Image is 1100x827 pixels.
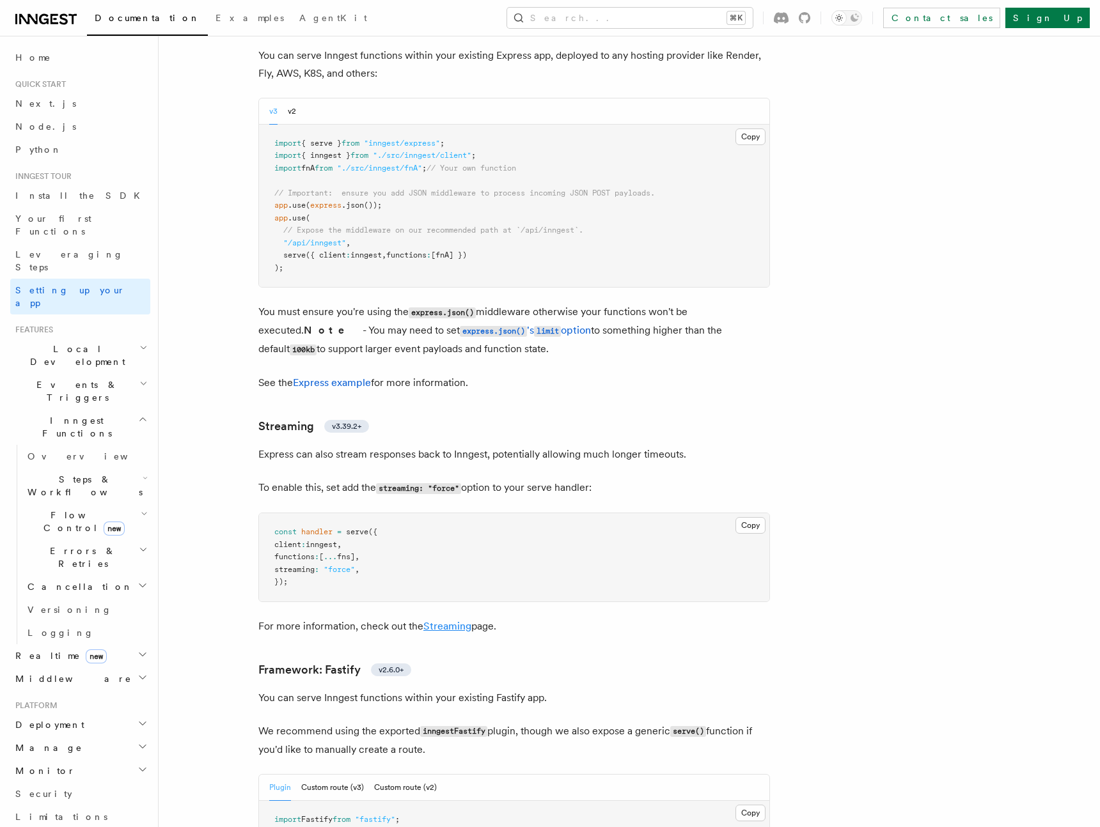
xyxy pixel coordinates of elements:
[288,98,296,125] button: v2
[346,251,350,259] span: :
[15,190,148,201] span: Install the SDK
[27,605,112,615] span: Versioning
[274,552,315,561] span: functions
[258,417,369,435] a: Streamingv3.39.2+
[422,164,427,173] span: ;
[379,665,404,675] span: v2.6.0+
[10,378,139,404] span: Events & Triggers
[15,51,51,64] span: Home
[883,8,1000,28] a: Contact sales
[376,483,461,494] code: streaming: "force"
[10,718,84,731] span: Deployment
[315,565,319,574] span: :
[315,164,333,173] span: from
[274,527,297,536] span: const
[507,8,753,28] button: Search...⌘K
[22,468,150,504] button: Steps & Workflows
[274,201,288,210] span: app
[15,789,72,799] span: Security
[292,4,375,35] a: AgentKit
[10,79,66,89] span: Quick start
[364,201,382,210] span: ());
[15,98,76,109] span: Next.js
[104,522,125,536] span: new
[1005,8,1090,28] a: Sign Up
[10,667,150,690] button: Middleware
[10,279,150,314] a: Setting up your app
[346,238,350,247] span: ,
[15,121,76,132] span: Node.js
[10,138,150,161] a: Python
[471,151,476,160] span: ;
[10,207,150,243] a: Your first Functions
[670,726,706,737] code: serve()
[15,249,123,272] span: Leveraging Steps
[374,775,437,801] button: Custom route (v2)
[299,13,367,23] span: AgentKit
[301,164,315,173] span: fnA
[274,213,288,222] span: app
[22,445,150,468] a: Overview
[10,325,53,335] span: Features
[10,713,150,736] button: Deployment
[274,151,301,160] span: import
[310,201,342,210] span: express
[10,46,150,69] a: Home
[735,517,766,534] button: Copy
[22,473,143,499] span: Steps & Workflows
[10,782,150,805] a: Security
[15,285,125,308] span: Setting up your app
[258,617,770,635] p: For more information, check out the page.
[534,326,561,337] code: limit
[364,139,440,148] span: "inngest/express"
[258,722,770,759] p: We recommend using the exported plugin, though we also expose a generic function if you'd like to...
[350,251,382,259] span: inngest
[735,805,766,821] button: Copy
[283,226,583,235] span: // Expose the middleware on our recommended path at `/api/inngest`.
[10,736,150,759] button: Manage
[319,552,324,561] span: [
[342,201,364,210] span: .json
[22,580,133,593] span: Cancellation
[355,552,359,561] span: ,
[395,815,400,824] span: ;
[274,139,301,148] span: import
[306,201,310,210] span: (
[10,373,150,409] button: Events & Triggers
[87,4,208,36] a: Documentation
[368,527,377,536] span: ({
[301,815,333,824] span: Fastify
[258,661,411,679] a: Framework: Fastifyv2.6.0+
[274,565,315,574] span: streaming
[315,552,319,561] span: :
[208,4,292,35] a: Examples
[324,565,355,574] span: "force"
[10,649,107,662] span: Realtime
[27,628,94,638] span: Logging
[288,213,306,222] span: .use
[409,307,476,318] code: express.json()
[10,115,150,138] a: Node.js
[735,128,766,145] button: Copy
[269,98,278,125] button: v3
[355,815,395,824] span: "fastify"
[10,672,132,685] span: Middleware
[373,151,471,160] span: "./src/inngest/client"
[15,213,91,236] span: Your first Functions
[10,644,150,667] button: Realtimenew
[10,759,150,782] button: Monitor
[337,552,355,561] span: fns]
[440,139,444,148] span: ;
[22,575,150,598] button: Cancellation
[420,726,487,737] code: inngestFastify
[15,144,62,155] span: Python
[10,700,58,711] span: Platform
[22,539,150,575] button: Errors & Retries
[423,620,471,632] a: Streaming
[350,151,368,160] span: from
[301,151,350,160] span: { inngest }
[342,139,359,148] span: from
[274,815,301,824] span: import
[324,552,337,561] span: ...
[22,545,139,570] span: Errors & Retries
